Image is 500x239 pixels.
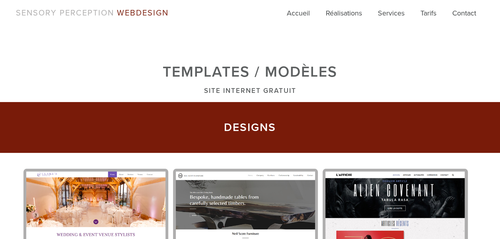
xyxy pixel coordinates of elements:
span: SENSORY PERCEPTION [16,8,114,18]
a: Accueil [287,8,310,24]
a: Tarifs [420,8,436,24]
h3: DESIGNS [71,122,429,133]
span: WEBDESIGN [117,8,169,18]
a: Services [378,8,405,24]
a: SENSORY PERCEPTION WEBDESIGN [16,8,169,18]
a: Contact [452,8,476,24]
a: Réalisations [326,8,362,24]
